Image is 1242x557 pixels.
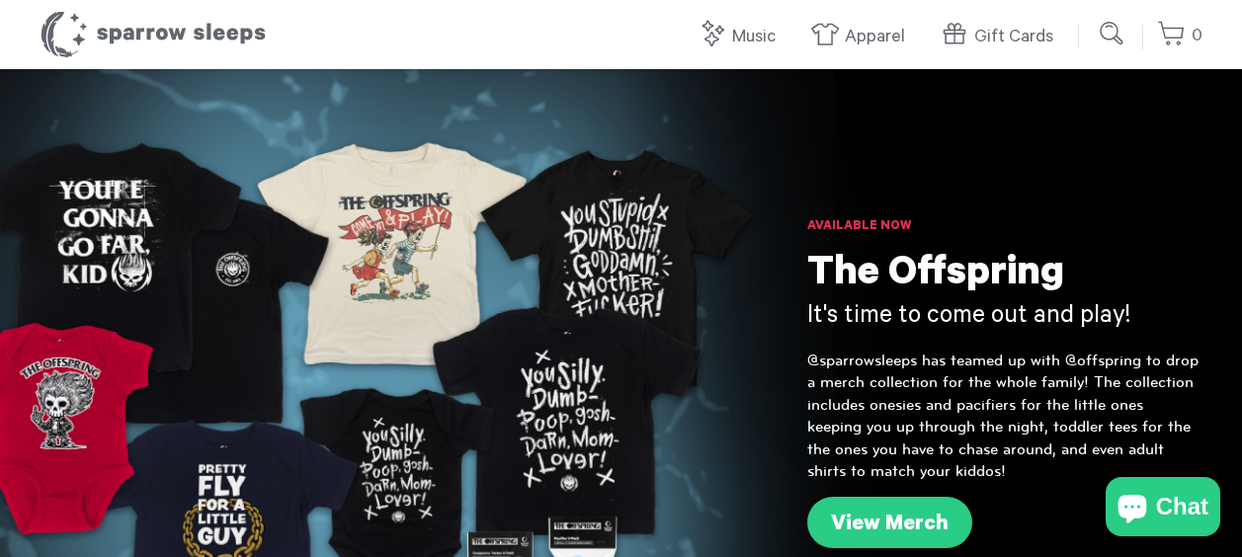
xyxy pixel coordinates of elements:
inbox-online-store-chat: Shopify online store chat [1100,477,1226,541]
a: View Merch [807,497,972,548]
h6: Available Now [807,217,1202,237]
a: Apparel [810,16,915,58]
a: Music [698,16,786,58]
a: 0 [1157,15,1202,57]
h3: It's time to come out and play! [807,301,1202,335]
a: Gift Cards [940,16,1063,58]
h1: Sparrow Sleeps [40,10,267,59]
input: Submit [1093,14,1132,53]
p: @sparrowsleeps has teamed up with @offspring to drop a merch collection for the whole family! The... [807,350,1202,482]
h1: The Offspring [807,252,1202,301]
